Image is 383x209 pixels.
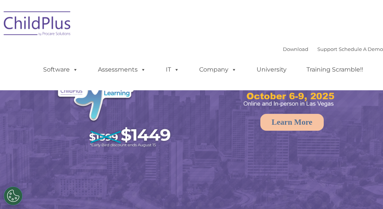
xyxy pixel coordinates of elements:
[4,187,23,205] button: Cookies Settings
[339,46,383,52] a: Schedule A Demo
[283,46,383,52] font: |
[192,62,244,77] a: Company
[249,62,294,77] a: University
[36,62,86,77] a: Software
[283,46,308,52] a: Download
[260,114,324,131] a: Learn More
[299,62,371,77] a: Training Scramble!!
[158,62,187,77] a: IT
[317,46,337,52] a: Support
[90,62,153,77] a: Assessments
